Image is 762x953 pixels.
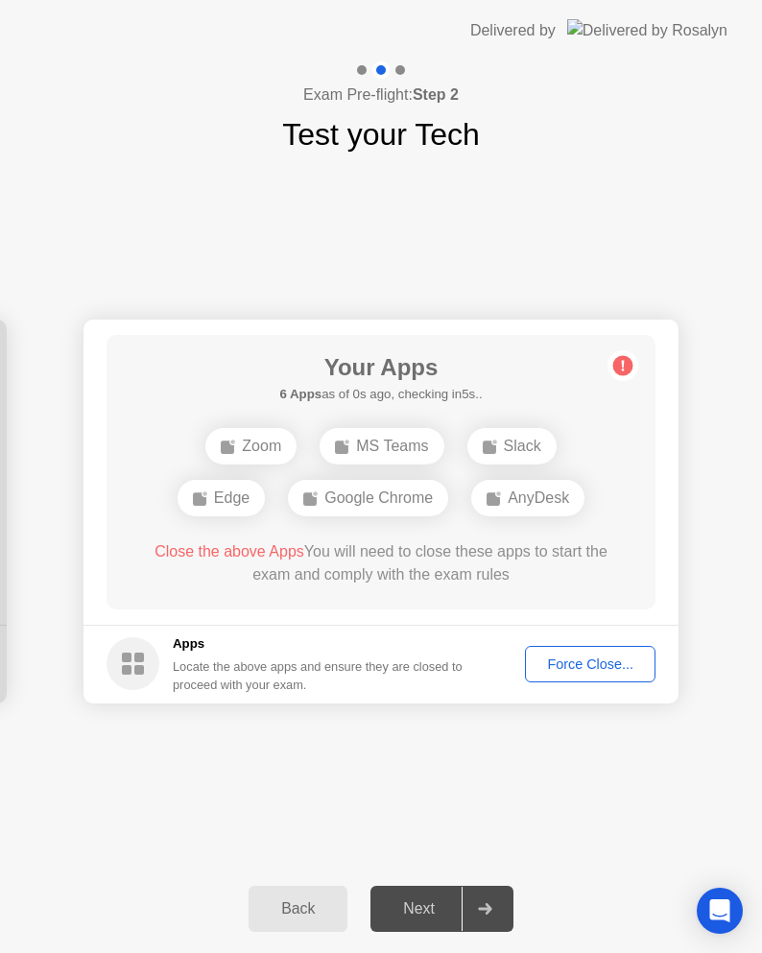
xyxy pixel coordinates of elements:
[470,19,556,42] div: Delivered by
[697,888,743,934] div: Open Intercom Messenger
[303,83,459,107] h4: Exam Pre-flight:
[178,480,265,516] div: Edge
[279,350,482,385] h1: Your Apps
[567,19,727,41] img: Delivered by Rosalyn
[173,657,464,694] div: Locate the above apps and ensure they are closed to proceed with your exam.
[471,480,584,516] div: AnyDesk
[532,656,649,672] div: Force Close...
[205,428,297,465] div: Zoom
[320,428,443,465] div: MS Teams
[467,428,557,465] div: Slack
[279,385,482,404] h5: as of 0s ago, checking in5s..
[288,480,448,516] div: Google Chrome
[173,634,464,654] h5: Apps
[249,886,347,932] button: Back
[279,387,321,401] b: 6 Apps
[254,900,342,917] div: Back
[376,900,462,917] div: Next
[134,540,629,586] div: You will need to close these apps to start the exam and comply with the exam rules
[413,86,459,103] b: Step 2
[155,543,304,560] span: Close the above Apps
[525,646,655,682] button: Force Close...
[282,111,480,157] h1: Test your Tech
[370,886,513,932] button: Next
